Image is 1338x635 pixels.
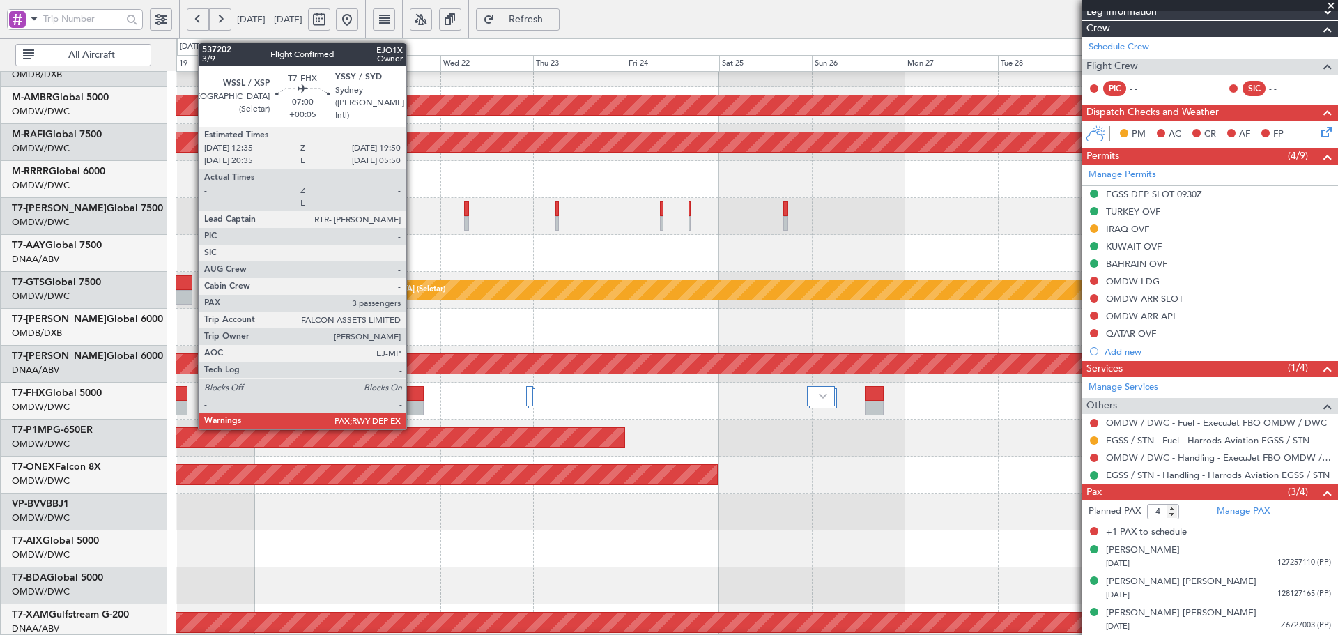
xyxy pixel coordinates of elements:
div: Mon 20 [254,55,347,72]
a: DNAA/ABV [12,253,59,266]
div: - - [1269,82,1300,95]
div: Sun 26 [812,55,905,72]
div: OMDW ARR API [1106,310,1176,322]
a: OMDW/DWC [12,179,70,192]
span: Z6727003 (PP) [1281,620,1331,632]
a: T7-XAMGulfstream G-200 [12,610,129,620]
div: [DATE] [180,41,203,53]
span: 128127165 (PP) [1277,588,1331,600]
span: Leg Information [1086,4,1157,20]
a: Schedule Crew [1089,40,1149,54]
div: PIC [1103,81,1126,96]
span: Permits [1086,148,1119,165]
div: Planned Maint [GEOGRAPHIC_DATA] (Seletar) [282,280,445,300]
a: DNAA/ABV [12,364,59,376]
span: PM [1132,128,1146,141]
a: OMDW/DWC [12,475,70,487]
a: T7-[PERSON_NAME]Global 6000 [12,314,163,324]
div: Sun 19 [162,55,254,72]
span: +1 PAX to schedule [1106,526,1187,540]
a: OMDB/DXB [12,327,62,339]
a: OMDW/DWC [12,438,70,450]
label: Planned PAX [1089,505,1141,519]
span: Refresh [498,15,555,24]
span: T7-XAM [12,610,49,620]
span: Dispatch Checks and Weather [1086,105,1219,121]
span: T7-[PERSON_NAME] [12,351,107,361]
div: QATAR OVF [1106,328,1156,339]
span: CR [1204,128,1216,141]
span: M-AMBR [12,93,52,102]
span: All Aircraft [37,50,146,60]
a: T7-FHXGlobal 5000 [12,388,102,398]
div: Tue 21 [348,55,440,72]
span: [DATE] - [DATE] [237,13,302,26]
a: OMDW/DWC [12,105,70,118]
span: Crew [1086,21,1110,37]
a: M-RAFIGlobal 7500 [12,130,102,139]
div: KUWAIT OVF [1106,240,1162,252]
a: T7-AIXGlobal 5000 [12,536,99,546]
img: arrow-gray.svg [819,393,827,399]
span: Pax [1086,484,1102,500]
a: T7-GTSGlobal 7500 [12,277,101,287]
span: [DATE] [1106,621,1130,632]
span: Others [1086,398,1117,414]
div: Mon 27 [905,55,997,72]
a: OMDW / DWC - Handling - ExecuJet FBO OMDW / DWC [1106,452,1331,464]
span: M-RAFI [12,130,45,139]
span: T7-P1MP [12,425,53,435]
div: [PERSON_NAME] [PERSON_NAME] [1106,575,1256,589]
a: OMDW/DWC [12,216,70,229]
span: Flight Crew [1086,59,1138,75]
span: AC [1169,128,1181,141]
a: T7-[PERSON_NAME]Global 6000 [12,351,163,361]
button: All Aircraft [15,44,151,66]
a: T7-AAYGlobal 7500 [12,240,102,250]
a: M-RRRRGlobal 6000 [12,167,105,176]
div: IRAQ OVF [1106,223,1149,235]
span: FP [1273,128,1284,141]
a: EGSS / STN - Handling - Harrods Aviation EGSS / STN [1106,469,1330,481]
span: [DATE] [1106,558,1130,569]
a: OMDW/DWC [12,586,70,598]
a: OMDW/DWC [12,401,70,413]
div: - - [1130,82,1161,95]
div: EGSS DEP SLOT 0930Z [1106,188,1202,200]
span: (1/4) [1288,360,1308,375]
div: Fri 24 [626,55,718,72]
a: VP-BVVBBJ1 [12,499,69,509]
div: TURKEY OVF [1106,206,1160,217]
a: T7-[PERSON_NAME]Global 7500 [12,204,163,213]
div: Sat 25 [719,55,812,72]
div: SIC [1243,81,1266,96]
span: T7-AIX [12,536,43,546]
div: OMDW ARR SLOT [1106,293,1183,305]
span: VP-BVV [12,499,46,509]
div: OMDW LDG [1106,275,1160,287]
span: T7-BDA [12,573,47,583]
span: T7-AAY [12,240,45,250]
span: T7-ONEX [12,462,55,472]
span: T7-GTS [12,277,45,287]
span: (4/9) [1288,148,1308,163]
a: T7-BDAGlobal 5000 [12,573,103,583]
div: [PERSON_NAME] [PERSON_NAME] [1106,606,1256,620]
a: T7-ONEXFalcon 8X [12,462,101,472]
a: Manage Services [1089,381,1158,395]
div: Thu 23 [533,55,626,72]
span: [DATE] [1106,590,1130,600]
span: T7-FHX [12,388,45,398]
span: T7-[PERSON_NAME] [12,204,107,213]
a: OMDW/DWC [12,290,70,303]
a: T7-P1MPG-650ER [12,425,93,435]
a: Manage Permits [1089,168,1156,182]
a: OMDW/DWC [12,142,70,155]
a: OMDW/DWC [12,549,70,561]
a: OMDW/DWC [12,512,70,524]
a: DNAA/ABV [12,622,59,635]
input: Trip Number [43,8,122,29]
div: [PERSON_NAME] [1106,544,1180,558]
div: Wed 22 [440,55,533,72]
a: OMDB/DXB [12,68,62,81]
